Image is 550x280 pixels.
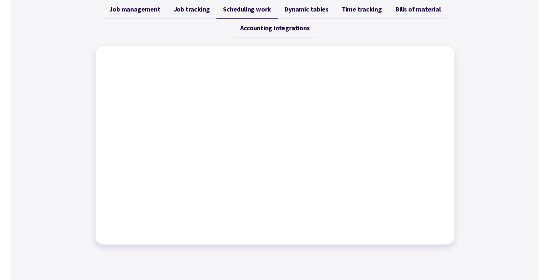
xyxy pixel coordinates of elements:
span: Time tracking [342,5,382,13]
span: Dynamic tables [284,5,328,13]
span: Bills of material [395,5,441,13]
span: Scheduling work [223,5,271,13]
span: Job management [109,5,160,13]
span: Job tracking [174,5,210,13]
span: Accounting integrations [240,24,310,32]
iframe: Factory - Scheduling work and events using Planner [102,53,448,238]
iframe: Chat Widget [517,248,550,280]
